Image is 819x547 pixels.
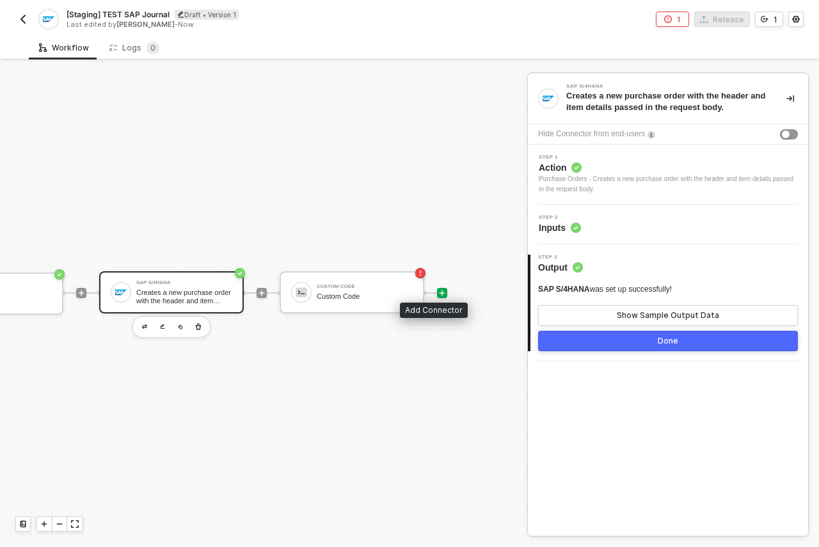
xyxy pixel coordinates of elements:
[786,95,794,102] span: icon-collapse-right
[67,20,408,29] div: Last edited by - Now
[77,289,85,297] span: icon-play
[664,15,672,23] span: icon-error-page
[39,43,89,53] div: Workflow
[539,215,581,220] span: Step 2
[40,520,48,528] span: icon-play
[774,14,777,25] div: 1
[538,285,589,294] span: SAP S/4HANA
[538,255,583,260] span: Step 3
[160,324,165,329] img: edit-cred
[761,15,768,23] span: icon-versioning
[109,42,159,54] div: Logs
[173,319,188,335] button: copy-block
[136,280,232,285] div: SAP S/4HANA
[792,15,800,23] span: icon-settings
[658,336,678,346] div: Done
[317,284,413,289] div: Custom Code
[175,10,239,20] div: Draft • Version 1
[538,331,798,351] button: Done
[539,174,798,194] div: Purchase Orders - Creates a new purchase order with the header and item details passed in the req...
[115,287,127,298] img: icon
[539,155,798,160] span: Step 1
[528,255,808,351] div: Step 3Output SAP S/4HANAwas set up successfully!Show Sample Output DataDone
[694,12,750,27] button: Release
[178,324,183,329] img: copy-block
[648,131,655,139] img: icon-info
[538,128,645,140] div: Hide Connector from end-users
[15,12,31,27] button: back
[539,221,581,234] span: Inputs
[415,268,425,278] span: icon-error-page
[438,289,446,297] span: icon-play
[18,14,28,24] img: back
[538,305,798,326] button: Show Sample Output Data
[755,12,783,27] button: 1
[543,93,554,104] img: integration-icon
[538,284,672,295] div: was set up successfully!
[539,161,798,174] span: Action
[258,289,266,297] span: icon-play
[400,303,468,318] div: Add Connector
[142,324,147,329] img: edit-cred
[137,319,152,335] button: edit-cred
[617,310,719,321] div: Show Sample Output Data
[528,155,808,194] div: Step 1Action Purchase Orders - Creates a new purchase order with the header and item details pass...
[56,520,63,528] span: icon-minus
[54,269,65,280] span: icon-success-page
[528,215,808,234] div: Step 2Inputs
[177,11,184,18] span: icon-edit
[155,319,170,335] button: edit-cred
[677,14,681,25] div: 1
[656,12,689,27] button: 1
[538,261,583,274] span: Output
[566,84,758,89] div: SAP S/4HANA
[116,20,175,29] span: [PERSON_NAME]
[71,520,79,528] span: icon-expand
[296,287,307,298] img: icon
[136,289,232,305] div: Creates a new purchase order with the header and item details passed in the request body.
[235,268,245,278] span: icon-success-page
[43,13,54,25] img: integration-icon
[67,9,170,20] span: [Staging] TEST SAP Journal
[317,292,413,301] div: Custom Code
[147,42,159,54] sup: 0
[566,90,766,113] div: Creates a new purchase order with the header and item details passed in the request body.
